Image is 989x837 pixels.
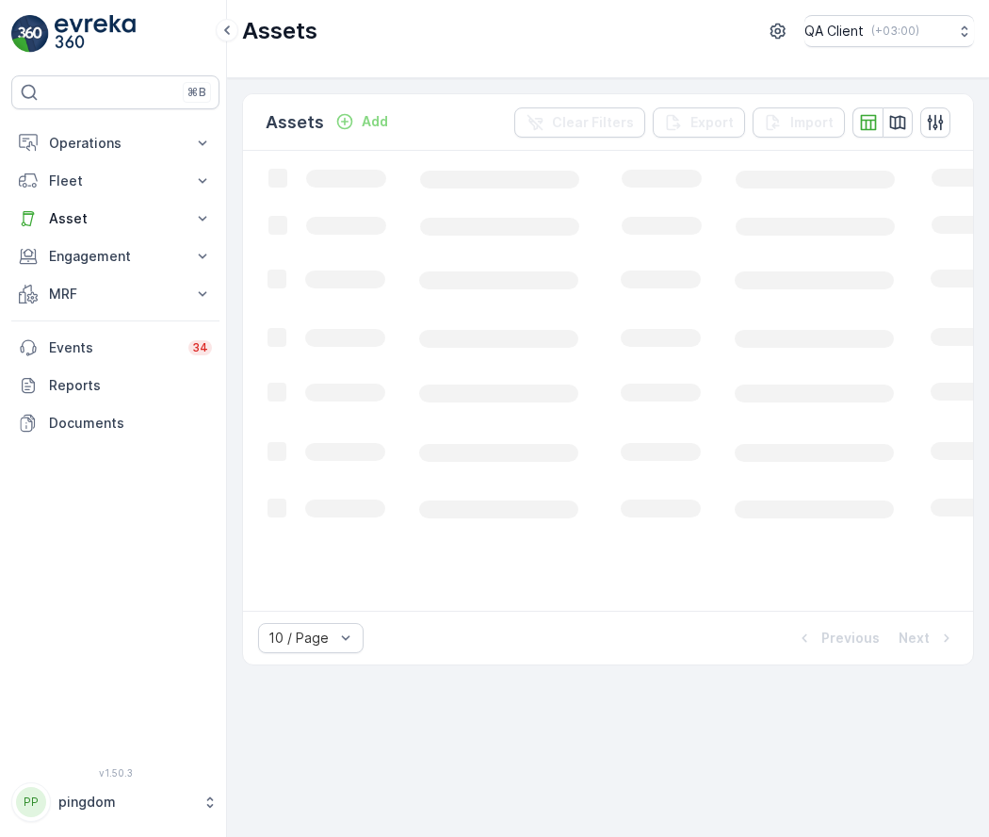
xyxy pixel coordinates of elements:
[11,124,219,162] button: Operations
[11,404,219,442] a: Documents
[871,24,919,39] p: ( +03:00 )
[49,338,177,357] p: Events
[55,15,136,53] img: logo_light-DOdMpM7g.png
[16,787,46,817] div: PP
[58,793,193,812] p: pingdom
[11,782,219,822] button: PPpingdom
[49,172,182,190] p: Fleet
[187,85,206,100] p: ⌘B
[49,285,182,304] p: MRF
[242,16,317,46] p: Assets
[11,200,219,238] button: Asset
[11,367,219,404] a: Reports
[514,107,645,138] button: Clear Filters
[821,629,880,648] p: Previous
[11,162,219,200] button: Fleet
[552,113,634,132] p: Clear Filters
[804,15,974,47] button: QA Client(+03:00)
[690,113,734,132] p: Export
[653,107,745,138] button: Export
[49,376,212,395] p: Reports
[49,414,212,433] p: Documents
[897,627,958,649] button: Next
[11,238,219,275] button: Engagement
[11,329,219,367] a: Events34
[328,110,396,133] button: Add
[899,629,930,648] p: Next
[362,112,388,131] p: Add
[11,15,49,53] img: logo
[192,340,208,355] p: 34
[804,22,864,41] p: QA Client
[49,247,182,266] p: Engagement
[11,275,219,313] button: MRF
[11,767,219,779] span: v 1.50.3
[49,134,182,153] p: Operations
[49,209,182,228] p: Asset
[793,627,882,649] button: Previous
[753,107,845,138] button: Import
[790,113,834,132] p: Import
[266,109,324,136] p: Assets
